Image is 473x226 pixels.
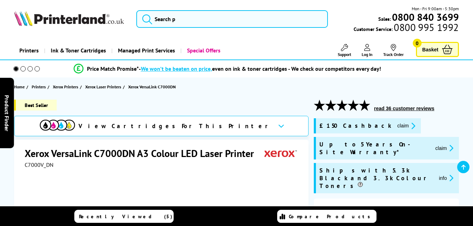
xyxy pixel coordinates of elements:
span: £150 Cashback [319,122,392,130]
span: Price Match Promise* [87,65,139,72]
span: View Cartridges For This Printer [79,122,272,130]
a: Printers [14,42,44,59]
button: promo-description [433,144,455,152]
a: Basket 0 [416,42,459,57]
a: Home [14,83,26,90]
span: 0800 995 1992 [393,24,459,31]
a: Managed Print Services [111,42,180,59]
span: 0 [413,39,422,48]
span: Compare Products [289,213,374,220]
span: Log In [362,52,373,57]
span: Up to 5 Years On-Site Warranty* [319,140,430,156]
span: Recently Viewed (5) [79,213,173,220]
img: View Cartridges [40,120,75,131]
span: Basket [422,45,438,54]
span: Support [338,52,351,57]
div: Why buy me? [321,206,452,216]
span: Product Finder [4,95,11,131]
a: Log In [362,44,373,57]
span: Ships with 5.3k Black and 3.3k Colour Toners [319,167,433,190]
span: Sales: [378,15,391,22]
b: 0800 840 3699 [392,11,459,24]
input: Search p [136,10,328,28]
span: Xerox Laser Printers [85,83,121,90]
span: Customer Service: [354,24,459,32]
a: Xerox Laser Printers [85,83,123,90]
a: Compare Products [277,210,376,223]
span: Xerox Printers [53,83,78,90]
a: Support [338,44,351,57]
a: Ink & Toner Cartridges [44,42,111,59]
li: modal_Promise [4,63,451,75]
div: - even on ink & toner cartridges - We check our competitors every day! [139,65,381,72]
span: Ink & Toner Cartridges [51,42,106,59]
span: We won’t be beaten on price, [141,65,212,72]
span: C7000V_DN [25,161,54,168]
a: Printers [32,83,48,90]
a: Xerox VersaLink C7000DN [128,83,178,90]
a: Xerox Printers [53,83,80,90]
span: Best Seller [14,100,57,111]
img: Printerland Logo [14,11,124,26]
span: Xerox VersaLink C7000DN [128,83,176,90]
a: Special Offers [180,42,226,59]
button: promo-description [437,174,455,182]
h1: Xerox VersaLink C7000DN A3 Colour LED Laser Printer [25,147,261,160]
a: Recently Viewed (5) [74,210,174,223]
a: 0800 840 3699 [391,14,459,20]
button: read 36 customer reviews [372,105,436,112]
span: Printers [32,83,46,90]
a: Printerland Logo [14,11,127,27]
img: Xerox [264,147,297,160]
span: Mon - Fri 9:00am - 5:30pm [412,5,459,12]
button: promo-description [395,122,417,130]
span: Home [14,83,25,90]
a: Track Order [383,44,404,57]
